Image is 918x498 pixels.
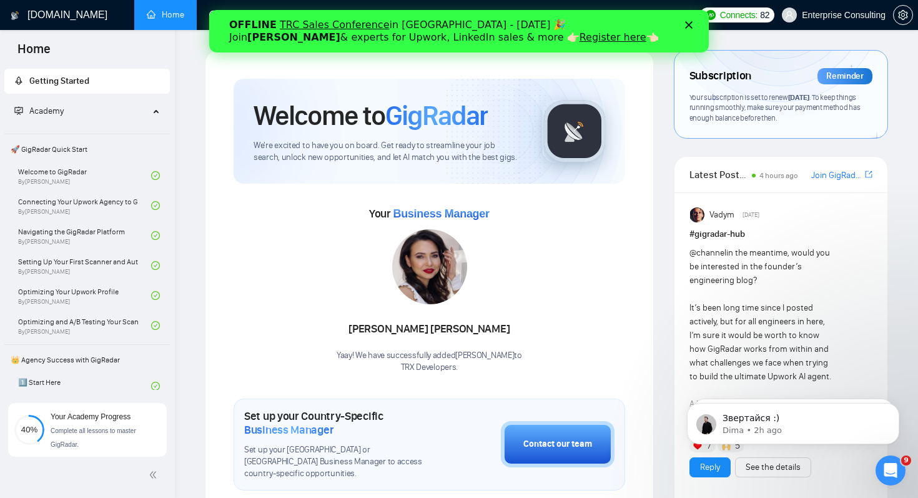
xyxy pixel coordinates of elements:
span: rocket [14,76,23,85]
div: Close [476,11,488,19]
img: logo [11,6,19,26]
span: Your [369,207,490,221]
span: Business Manager [244,423,333,437]
div: Reminder [817,68,872,84]
span: [DATE] [743,209,759,221]
div: Contact our team [523,437,592,451]
h1: Welcome to [254,99,488,132]
span: check-circle [151,201,160,210]
a: Join GigRadar Slack Community [811,169,862,182]
span: Your subscription is set to renew . To keep things running smoothly, make sure your payment metho... [689,92,861,122]
button: See the details [735,457,811,477]
h1: # gigradar-hub [689,227,872,241]
a: dashboardDashboard [209,9,266,20]
a: See the details [746,461,801,474]
a: Reply [700,461,720,474]
h1: Set up your Country-Specific [244,409,438,437]
span: 40% [14,426,44,434]
span: user [785,11,794,19]
span: check-circle [151,291,160,300]
span: export [865,169,872,179]
span: Business Manager [393,207,489,220]
img: upwork-logo.png [706,10,716,20]
span: Set up your [GEOGRAPHIC_DATA] or [GEOGRAPHIC_DATA] Business Manager to access country-specific op... [244,444,438,480]
a: searchScanner [291,9,337,20]
p: TRX Developers . [337,362,522,374]
a: export [865,169,872,181]
span: check-circle [151,231,160,240]
span: 82 [760,8,769,22]
span: Latest Posts from the GigRadar Community [689,167,749,182]
button: setting [893,5,913,25]
span: Your Academy Progress [51,412,131,421]
span: Complete all lessons to master GigRadar. [51,427,136,448]
span: fund-projection-screen [14,106,23,115]
button: Contact our team [501,421,614,467]
a: Register here [370,21,437,33]
div: [PERSON_NAME] [PERSON_NAME] [337,319,522,340]
span: @channel [689,247,726,258]
img: 1687292848110-34.jpg [392,229,467,304]
img: Vadym [690,207,705,222]
span: Academy [29,106,64,116]
iframe: Intercom live chat banner [209,10,709,52]
span: check-circle [151,382,160,391]
a: homeHome [147,9,184,20]
a: Optimizing Your Upwork ProfileBy[PERSON_NAME] [18,282,151,309]
span: 9 [901,456,911,466]
a: Welcome to GigRadarBy[PERSON_NAME] [18,162,151,189]
iframe: Intercom live chat [876,456,906,486]
span: Getting Started [29,76,89,86]
a: Optimizing and A/B Testing Your Scanner for Better ResultsBy[PERSON_NAME] [18,312,151,339]
img: gigradar-logo.png [543,100,606,162]
a: Navigating the GigRadar PlatformBy[PERSON_NAME] [18,222,151,249]
span: 4 hours ago [759,171,798,180]
span: check-circle [151,321,160,330]
span: double-left [149,469,161,481]
a: setting [893,10,913,20]
span: Home [7,40,61,66]
span: 🚀 GigRadar Quick Start [6,137,169,162]
a: Connecting Your Upwork Agency to GigRadarBy[PERSON_NAME] [18,192,151,219]
span: check-circle [151,261,160,270]
span: Vadym [709,208,734,222]
span: 👑 Agency Success with GigRadar [6,347,169,372]
li: Getting Started [4,69,170,94]
div: Yaay! We have successfully added [PERSON_NAME] to [337,350,522,374]
span: GigRadar [385,99,488,132]
span: setting [894,10,912,20]
span: check-circle [151,171,160,180]
span: [DATE] [788,92,809,102]
button: Reply [689,457,731,477]
iframe: Intercom notifications message [668,377,918,464]
a: Setting Up Your First Scanner and Auto-BidderBy[PERSON_NAME] [18,252,151,279]
span: We're excited to have you on board. Get ready to streamline your job search, unlock new opportuni... [254,140,523,164]
a: 1️⃣ Start HereBy[PERSON_NAME] [18,372,151,400]
span: Connects: [720,8,758,22]
span: Subscription [689,66,751,87]
span: Academy [14,106,64,116]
